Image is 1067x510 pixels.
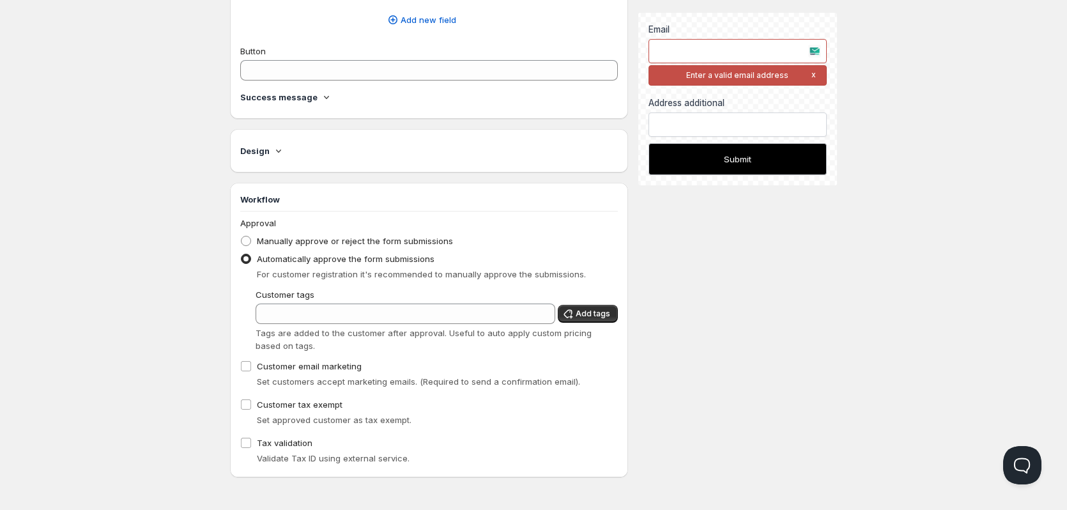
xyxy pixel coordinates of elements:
[240,193,618,206] h3: Workflow
[233,10,610,30] button: Add new field
[649,97,827,109] label: Address additional
[576,309,610,319] span: Add tags
[257,438,312,448] span: Tax validation
[257,453,410,463] span: Validate Tax ID using external service.
[401,13,456,26] span: Add new field
[257,399,342,410] span: Customer tax exempt
[257,236,453,246] span: Manually approve or reject the form submissions
[240,46,266,56] span: Button
[257,361,362,371] span: Customer email marketing
[257,376,580,387] span: Set customers accept marketing emails. (Required to send a confirmation email).
[649,65,827,86] div: Enter a valid email address
[1003,446,1041,484] iframe: Help Scout Beacon - Open
[256,290,314,300] span: Customer tags
[257,415,411,425] span: Set approved customer as tax exempt.
[240,91,318,104] h4: Success message
[649,143,827,175] button: Submit
[240,144,270,157] h4: Design
[240,218,276,228] span: Approval
[649,23,827,36] div: Email
[257,269,586,279] span: For customer registration it's recommended to manually approve the submissions.
[256,328,592,351] span: Tags are added to the customer after approval. Useful to auto apply custom pricing based on tags.
[558,305,618,323] button: Add tags
[257,254,434,264] span: Automatically approve the form submissions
